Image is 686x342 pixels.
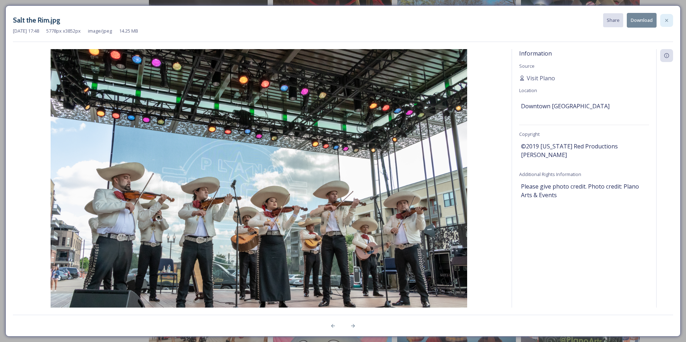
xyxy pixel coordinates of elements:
span: Additional Rights Information [519,171,581,177]
h3: Salt the Rim.jpg [13,15,60,25]
span: Source [519,63,535,69]
button: Download [627,13,657,28]
span: Location [519,87,537,94]
span: Information [519,49,552,57]
span: ©2019 [US_STATE] Red Productions [PERSON_NAME] [521,142,647,159]
button: Share [603,13,623,27]
img: 2309387.jpg [13,49,504,327]
span: Visit Plano [527,74,555,82]
span: Copyright [519,131,540,137]
span: 5778 px x 3852 px [46,28,81,34]
span: Downtown [GEOGRAPHIC_DATA] [521,102,610,110]
span: [DATE] 17:48 [13,28,39,34]
span: image/jpeg [88,28,112,34]
span: Please give photo credit. Photo credit: Plano Arts & Events [521,182,647,199]
span: 14.25 MB [119,28,138,34]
